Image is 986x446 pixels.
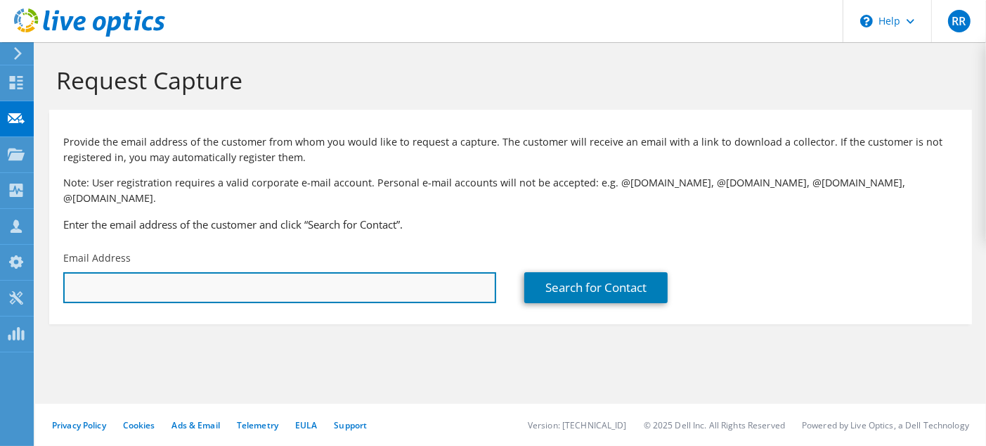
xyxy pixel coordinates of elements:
label: Email Address [63,251,131,265]
a: EULA [295,419,317,431]
a: Privacy Policy [52,419,106,431]
span: RR [948,10,971,32]
a: Support [334,419,367,431]
li: © 2025 Dell Inc. All Rights Reserved [644,419,785,431]
a: Search for Contact [524,272,668,303]
h3: Enter the email address of the customer and click “Search for Contact”. [63,217,958,232]
p: Note: User registration requires a valid corporate e-mail account. Personal e-mail accounts will ... [63,175,958,206]
a: Ads & Email [172,419,220,431]
li: Powered by Live Optics, a Dell Technology [802,419,969,431]
a: Telemetry [237,419,278,431]
p: Provide the email address of the customer from whom you would like to request a capture. The cust... [63,134,958,165]
svg: \n [860,15,873,27]
a: Cookies [123,419,155,431]
li: Version: [TECHNICAL_ID] [528,419,627,431]
h1: Request Capture [56,65,958,95]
